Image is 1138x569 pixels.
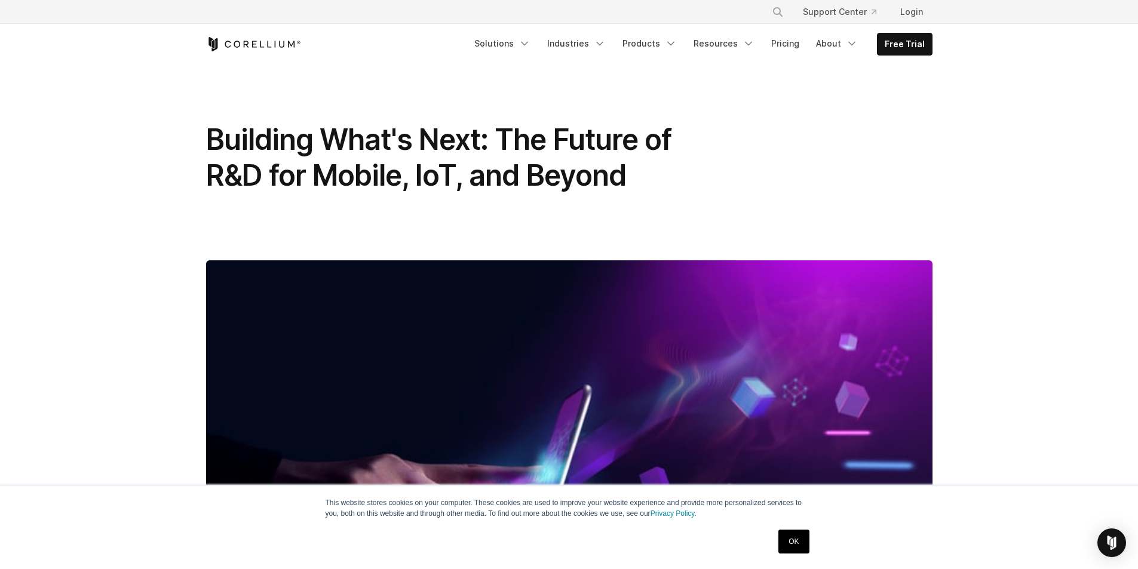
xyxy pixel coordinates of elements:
[878,33,932,55] a: Free Trial
[1097,528,1126,557] div: Open Intercom Messenger
[467,33,538,54] a: Solutions
[206,122,671,193] span: Building What's Next: The Future of R&D for Mobile, IoT, and Beyond
[206,37,301,51] a: Corellium Home
[891,1,933,23] a: Login
[793,1,886,23] a: Support Center
[757,1,933,23] div: Navigation Menu
[778,530,809,553] a: OK
[615,33,684,54] a: Products
[467,33,933,56] div: Navigation Menu
[326,497,813,519] p: This website stores cookies on your computer. These cookies are used to improve your website expe...
[767,1,789,23] button: Search
[651,509,697,518] a: Privacy Policy.
[686,33,762,54] a: Resources
[809,33,865,54] a: About
[540,33,613,54] a: Industries
[764,33,806,54] a: Pricing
